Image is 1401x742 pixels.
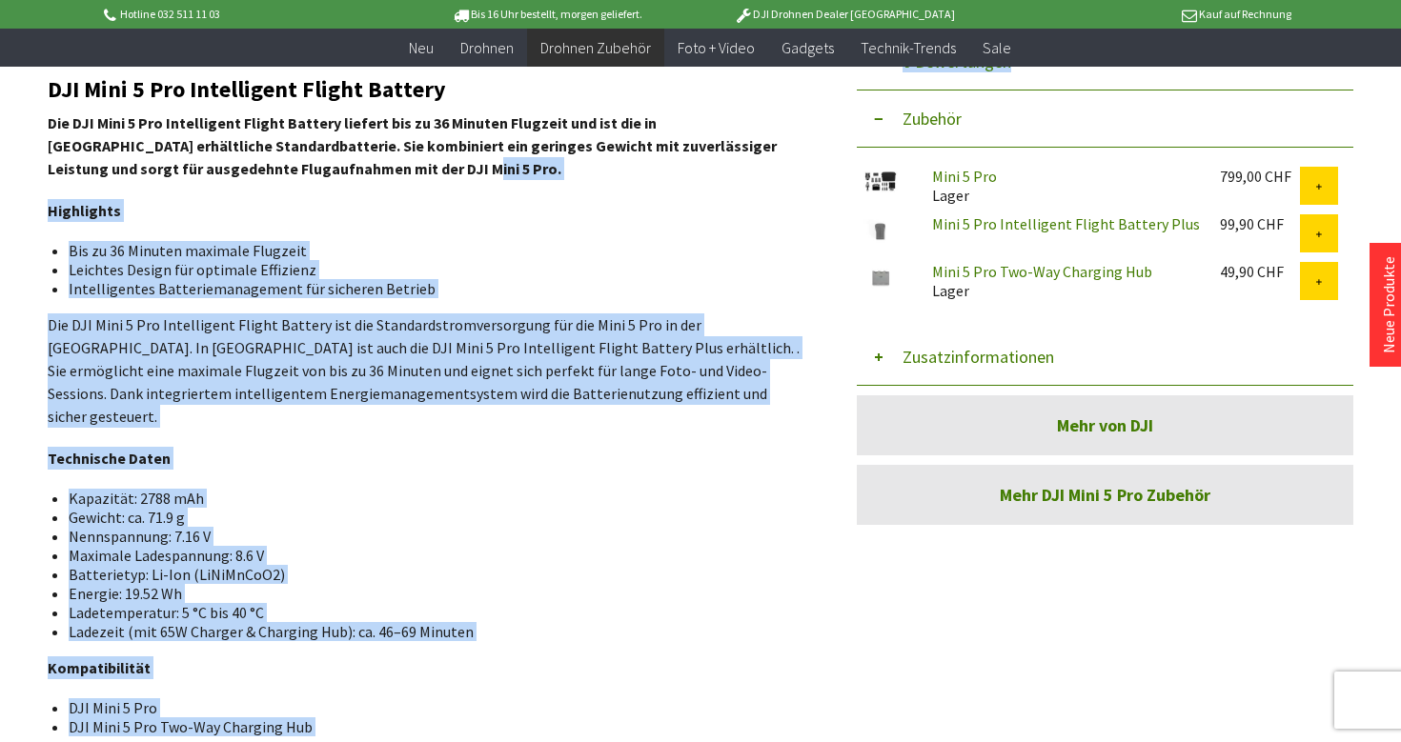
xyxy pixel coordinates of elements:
a: Drohnen [447,29,527,68]
span: Gadgets [782,38,834,57]
li: Batterietyp: Li-Ion (LiNiMnCoO2) [69,565,790,584]
a: Mini 5 Pro [932,167,997,186]
a: Mini 5 Pro Intelligent Flight Battery Plus [932,214,1200,233]
div: Lager [917,262,1205,300]
strong: Kompatibilität [48,658,151,677]
button: Zusatzinformationen [857,329,1353,386]
li: Maximale Ladespannung: 8.6 V [69,546,790,565]
a: Mehr von DJI [857,395,1353,455]
img: Mini 5 Pro Intelligent Flight Battery Plus [857,214,904,246]
span: Sale [983,38,1011,57]
span: Technik-Trends [861,38,956,57]
li: Ladezeit (mit 65W Charger & Charging Hub): ca. 46–69 Minuten [69,622,790,641]
li: DJI Mini 5 Pro Two-Way Charging Hub [69,717,790,736]
li: Ladetemperatur: 5 °C bis 40 °C [69,603,790,622]
span: Neu [409,38,434,57]
button: Zubehör [857,90,1353,148]
p: Hotline 032 511 11 03 [100,3,397,26]
img: Mini 5 Pro Two-Way Charging Hub [857,262,904,293]
p: DJI Drohnen Dealer [GEOGRAPHIC_DATA] [696,3,993,26]
li: Gewicht: ca. 71.9 g [69,508,790,527]
div: 799,00 CHF [1220,167,1300,186]
strong: Technische Daten [48,449,171,468]
div: Lager [917,167,1205,205]
a: Foto + Video [664,29,768,68]
strong: Highlights [48,201,121,220]
a: Gadgets [768,29,847,68]
li: Leichtes Design für optimale Effizienz [69,260,790,279]
p: Die DJI Mini 5 Pro Intelligent Flight Battery ist die Standardstromversorgung für die Mini 5 Pro ... [48,313,805,428]
li: Intelligentes Batteriemanagement für sicheren Betrieb [69,279,790,298]
span: Drohnen Zubehör [540,38,651,57]
span: Foto + Video [678,38,755,57]
li: Bis zu 36 Minuten maximale Flugzeit [69,241,790,260]
p: Kauf auf Rechnung [993,3,1290,26]
div: 99,90 CHF [1220,214,1300,233]
a: Drohnen Zubehör [527,29,664,68]
li: Energie: 19.52 Wh [69,584,790,603]
img: Mini 5 Pro [857,167,904,198]
span: Drohnen [460,38,514,57]
a: Neue Produkte [1379,256,1398,353]
a: Neu [396,29,447,68]
h2: DJI Mini 5 Pro Intelligent Flight Battery [48,77,805,102]
a: Mini 5 Pro Two-Way Charging Hub [932,262,1152,281]
a: Technik-Trends [847,29,969,68]
a: Mehr DJI Mini 5 Pro Zubehör [857,465,1353,525]
li: DJI Mini 5 Pro [69,698,790,717]
div: 49,90 CHF [1220,262,1300,281]
p: Bis 16 Uhr bestellt, morgen geliefert. [397,3,695,26]
strong: Die DJI Mini 5 Pro Intelligent Flight Battery liefert bis zu 36 Minuten Flugzeit und ist die in [... [48,113,777,178]
a: Sale [969,29,1025,68]
li: Kapazität: 2788 mAh [69,489,790,508]
li: Nennspannung: 7.16 V [69,527,790,546]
